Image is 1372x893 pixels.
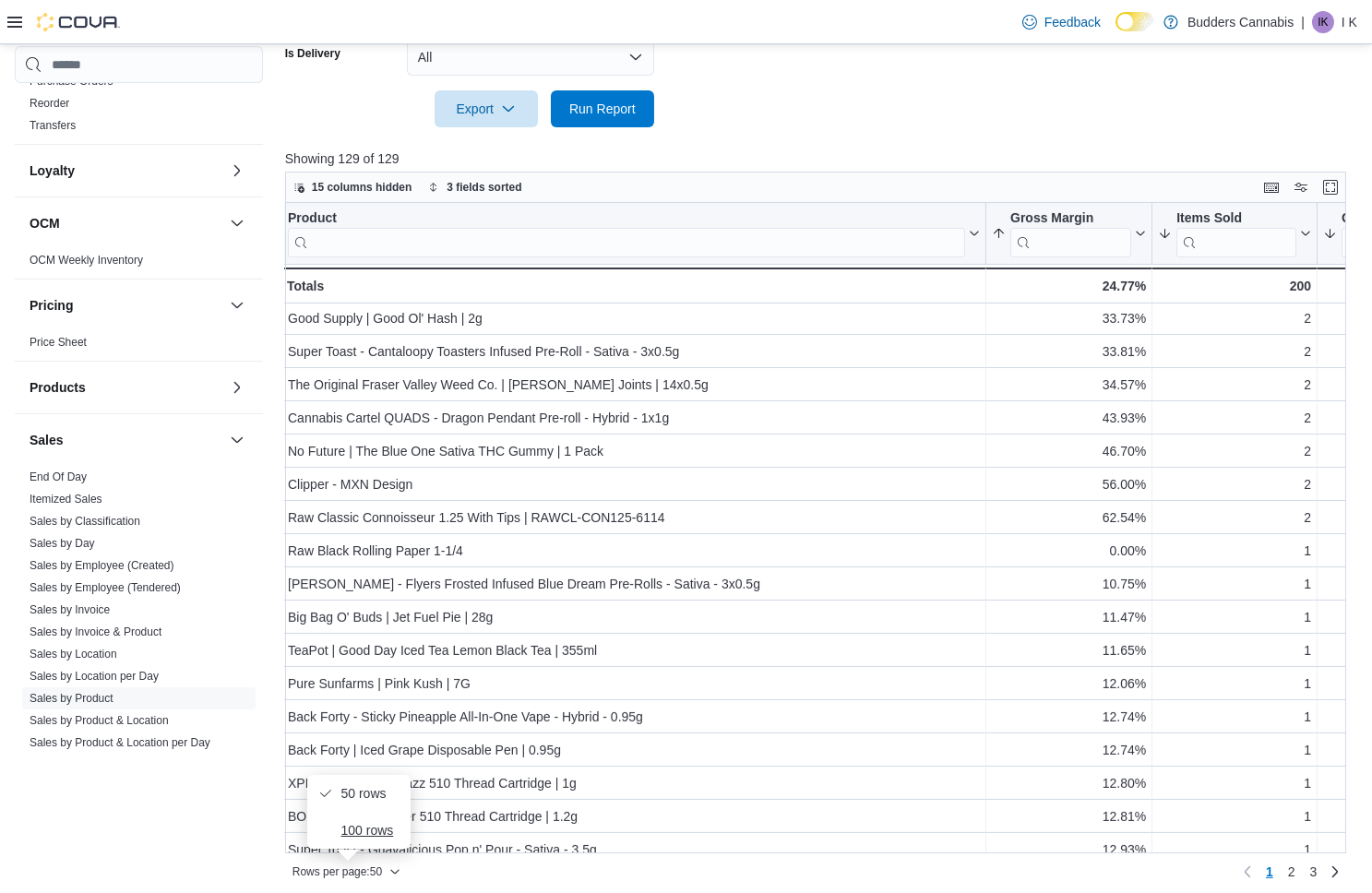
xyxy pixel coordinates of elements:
[992,607,1146,629] div: 11.47%
[1290,176,1312,198] button: Display options
[1158,773,1311,795] div: 1
[1236,857,1346,887] nav: Pagination for preceding grid
[1301,11,1305,33] p: |
[1319,176,1342,198] button: Enter fullscreen
[30,214,60,232] h3: OCM
[288,574,980,596] div: [PERSON_NAME] - Flyers Frosted Infused Blue Dream Pre-Rolls - Sativa - 3x0.5g
[1158,839,1311,862] div: 1
[1158,541,1311,563] div: 1
[285,149,1357,168] p: Showing 129 of 129
[30,692,113,705] a: Sales by Product
[288,806,980,828] div: BOXHOT | Pear Herer 510 Thread Cartridge | 1.2g
[1010,210,1131,228] div: Gross Margin
[30,431,222,449] button: Sales
[992,773,1146,795] div: 12.80%
[992,806,1146,828] div: 12.81%
[30,378,222,397] button: Products
[288,673,980,696] div: Pure Sunfarms | Pink Kush | 7G
[1318,11,1328,33] span: IK
[30,119,76,132] a: Transfers
[1010,210,1131,257] div: Gross Margin
[340,823,400,838] span: 100 rows
[1158,308,1311,330] div: 2
[1288,863,1295,881] span: 2
[1158,474,1311,496] div: 2
[30,296,222,315] button: Pricing
[992,375,1146,397] div: 34.57%
[1266,863,1273,881] span: 1
[30,161,75,180] h3: Loyalty
[992,541,1146,563] div: 0.00%
[30,736,210,749] a: Sales by Product & Location per Day
[1312,11,1334,33] div: I K
[288,773,980,795] div: XPLOR | Rainbow Razz 510 Thread Cartridge | 1g
[1303,857,1325,887] a: Page 3 of 3
[551,90,654,127] button: Run Report
[421,176,529,198] button: 3 fields sorted
[1158,210,1311,257] button: Items Sold
[15,331,263,361] div: Pricing
[1281,857,1303,887] a: Page 2 of 3
[30,559,174,572] a: Sales by Employee (Created)
[992,308,1146,330] div: 33.73%
[992,210,1146,257] button: Gross Margin
[1158,375,1311,397] div: 2
[447,180,521,195] span: 3 fields sorted
[30,161,222,180] button: Loyalty
[30,378,86,397] h3: Products
[1158,507,1311,530] div: 2
[30,515,140,528] a: Sales by Classification
[1044,13,1101,31] span: Feedback
[1324,861,1346,883] a: Next page
[30,214,222,232] button: OCM
[288,375,980,397] div: The Original Fraser Valley Weed Co. | [PERSON_NAME] Joints | 14x0.5g
[1310,863,1318,881] span: 3
[285,861,408,883] button: Rows per page:50
[288,210,965,257] div: Product
[992,275,1146,297] div: 24.77%
[15,249,263,279] div: OCM
[1158,707,1311,729] div: 1
[1176,210,1296,257] div: Items Sold
[292,864,382,879] span: Rows per page : 50
[446,90,527,127] span: Export
[1158,673,1311,696] div: 1
[1158,806,1311,828] div: 1
[30,470,87,483] a: End Of Day
[1158,275,1311,297] div: 200
[992,673,1146,696] div: 12.06%
[1259,857,1281,887] button: Page 1 of 3
[312,180,412,195] span: 15 columns hidden
[1176,210,1296,228] div: Items Sold
[340,786,400,801] span: 50 rows
[435,90,538,127] button: Export
[992,408,1146,430] div: 43.93%
[1187,11,1294,33] p: Budders Cannabis
[30,97,69,110] a: Reorder
[30,670,159,683] a: Sales by Location per Day
[30,648,117,661] a: Sales by Location
[1342,11,1357,33] p: I K
[992,507,1146,530] div: 62.54%
[1158,574,1311,596] div: 1
[285,46,340,61] label: Is Delivery
[288,210,980,257] button: Product
[288,210,965,228] div: Product
[286,176,420,198] button: 15 columns hidden
[1158,341,1311,363] div: 2
[288,474,980,496] div: Clipper - MXN Design
[288,408,980,430] div: Cannabis Cartel QUADS - Dragon Pendant Pre-roll - Hybrid - 1x1g
[288,740,980,762] div: Back Forty | Iced Grape Disposable Pen | 0.95g
[226,294,248,316] button: Pricing
[1158,408,1311,430] div: 2
[30,603,110,616] a: Sales by Invoice
[407,39,654,76] button: All
[1115,31,1116,32] span: Dark Mode
[288,541,980,563] div: Raw Black Rolling Paper 1-1/4
[15,466,263,783] div: Sales
[30,581,181,594] a: Sales by Employee (Tendered)
[992,707,1146,729] div: 12.74%
[992,441,1146,463] div: 46.70%
[992,640,1146,662] div: 11.65%
[1236,861,1259,883] button: Previous page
